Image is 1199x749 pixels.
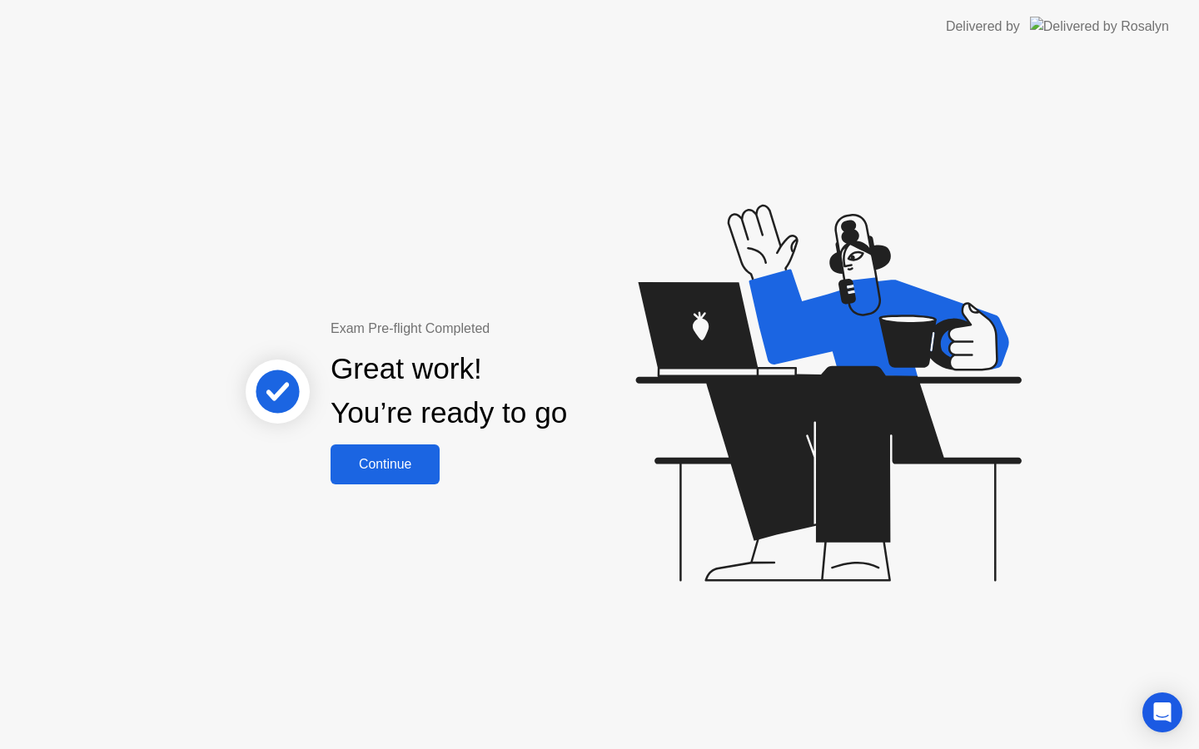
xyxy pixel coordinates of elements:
div: Great work! You’re ready to go [331,347,567,435]
img: Delivered by Rosalyn [1030,17,1169,36]
button: Continue [331,444,440,484]
div: Exam Pre-flight Completed [331,319,674,339]
div: Open Intercom Messenger [1142,692,1182,732]
div: Delivered by [946,17,1020,37]
div: Continue [336,457,435,472]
